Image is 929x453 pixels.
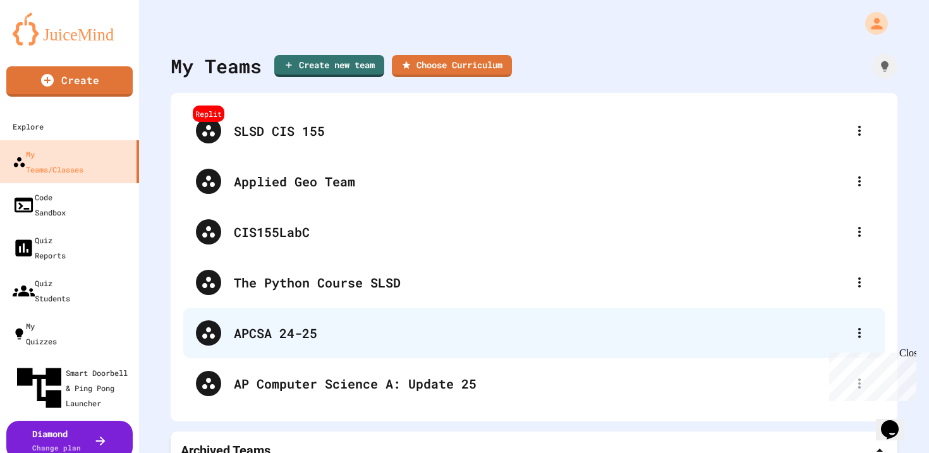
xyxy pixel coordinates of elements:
div: My Account [852,9,891,38]
a: Create [6,66,133,97]
span: Change plan [32,443,81,452]
div: APCSA 24-25 [183,308,885,358]
div: Smart Doorbell & Ping Pong Launcher [13,361,134,414]
div: Quiz Students [13,275,70,306]
a: Choose Curriculum [392,55,512,77]
div: My Teams/Classes [13,147,83,177]
div: ReplitSLSD CIS 155 [183,106,885,156]
div: SLSD CIS 155 [234,121,847,140]
div: AP Computer Science A: Update 25 [183,358,885,409]
div: APCSA 24-25 [234,323,847,342]
div: Code Sandbox [13,190,66,220]
div: CIS155LabC [234,222,847,241]
div: Explore [13,119,44,134]
div: Applied Geo Team [234,172,847,191]
div: The Python Course SLSD [234,273,847,292]
img: logo-orange.svg [13,13,126,45]
div: AP Computer Science A: Update 25 [234,374,847,393]
div: Chat with us now!Close [5,5,87,80]
div: Replit [193,106,224,122]
div: The Python Course SLSD [183,257,885,308]
div: My Quizzes [13,318,57,349]
iframe: chat widget [876,402,916,440]
div: How it works [872,54,897,79]
a: Create new team [274,55,384,77]
div: My Teams [171,52,262,80]
div: CIS155LabC [183,207,885,257]
iframe: chat widget [824,347,916,401]
div: Quiz Reports [13,233,66,263]
div: Applied Geo Team [183,156,885,207]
